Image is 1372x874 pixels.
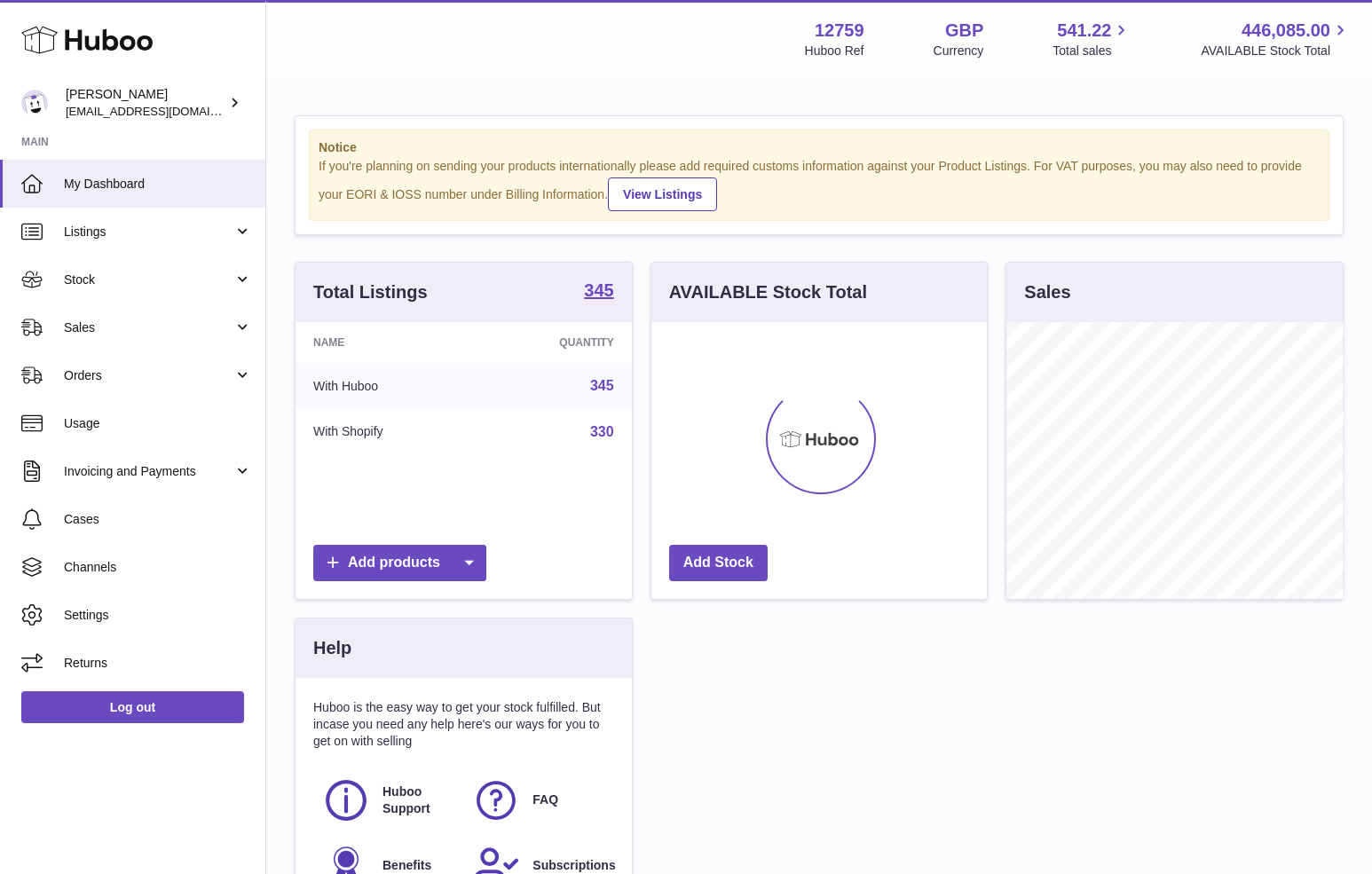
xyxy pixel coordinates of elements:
[815,19,864,43] strong: 12759
[590,378,614,393] a: 345
[296,409,477,455] td: With Shopify
[1201,43,1351,59] span: AVAILABLE Stock Total
[1053,43,1132,59] span: Total sales
[64,655,252,672] span: Returns
[21,90,48,116] img: sofiapanwar@unndr.com
[1201,19,1351,59] a: 446,085.00 AVAILABLE Stock Total
[934,43,984,59] div: Currency
[66,86,225,120] div: [PERSON_NAME]
[64,176,252,193] span: My Dashboard
[477,322,631,363] th: Quantity
[313,636,351,660] h3: Help
[64,319,233,336] span: Sales
[322,776,454,824] a: Huboo Support
[64,415,252,432] span: Usage
[64,559,252,576] span: Channels
[64,367,233,384] span: Orders
[472,776,604,824] a: FAQ
[608,177,717,211] a: View Listings
[669,280,867,304] h3: AVAILABLE Stock Total
[532,857,615,874] span: Subscriptions
[64,224,233,240] span: Listings
[1053,19,1132,59] a: 541.22 Total sales
[64,272,233,288] span: Stock
[319,158,1320,211] div: If you're planning on sending your products internationally please add required customs informati...
[296,322,477,363] th: Name
[66,104,261,118] span: [EMAIL_ADDRESS][DOMAIN_NAME]
[945,19,983,43] strong: GBP
[21,691,244,723] a: Log out
[584,281,613,303] a: 345
[64,607,252,624] span: Settings
[1242,19,1330,43] span: 446,085.00
[382,857,431,874] span: Benefits
[313,280,428,304] h3: Total Listings
[584,281,613,299] strong: 345
[1024,280,1070,304] h3: Sales
[319,139,1320,156] strong: Notice
[669,545,768,581] a: Add Stock
[313,699,614,750] p: Huboo is the easy way to get your stock fulfilled. But incase you need any help here's our ways f...
[532,791,558,808] span: FAQ
[313,545,486,581] a: Add products
[64,511,252,528] span: Cases
[590,424,614,439] a: 330
[1057,19,1111,43] span: 541.22
[382,783,453,817] span: Huboo Support
[805,43,864,59] div: Huboo Ref
[296,363,477,409] td: With Huboo
[64,463,233,480] span: Invoicing and Payments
